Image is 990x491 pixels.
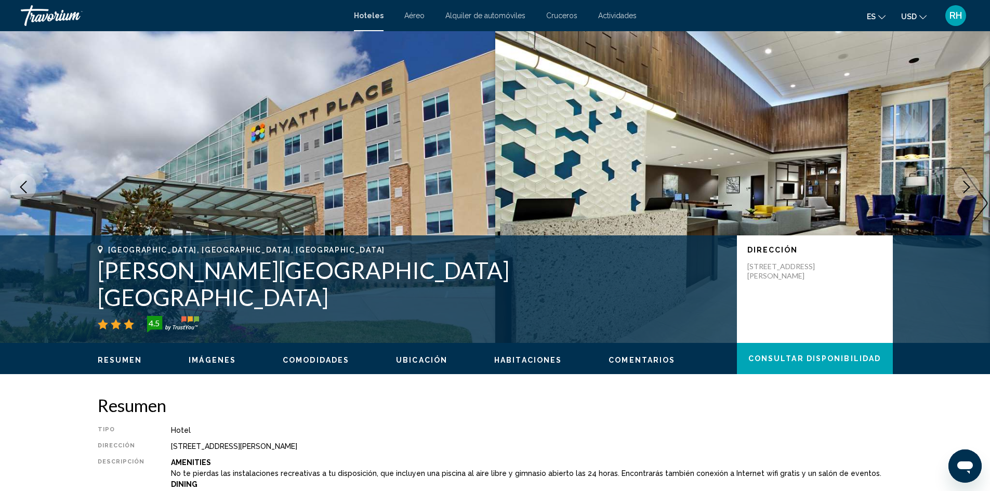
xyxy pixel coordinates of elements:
a: Actividades [598,11,637,20]
b: Amenities [171,458,211,467]
h1: [PERSON_NAME][GEOGRAPHIC_DATA] [GEOGRAPHIC_DATA] [98,257,727,311]
div: 4.5 [144,317,165,329]
a: Cruceros [546,11,577,20]
a: Aéreo [404,11,425,20]
button: Consultar disponibilidad [737,343,893,374]
button: Next image [954,174,980,200]
span: RH [949,10,962,21]
span: Habitaciones [494,356,562,364]
div: [STREET_ADDRESS][PERSON_NAME] [171,442,893,450]
span: Consultar disponibilidad [748,355,881,363]
p: No te pierdas las instalaciones recreativas a tu disposición, que incluyen una piscina al aire li... [171,469,893,477]
button: Imágenes [189,355,236,365]
button: Comodidades [283,355,349,365]
span: Comodidades [283,356,349,364]
button: User Menu [942,5,969,26]
span: [GEOGRAPHIC_DATA], [GEOGRAPHIC_DATA], [GEOGRAPHIC_DATA] [108,246,385,254]
button: Ubicación [396,355,447,365]
span: Imágenes [189,356,236,364]
div: Dirección [98,442,145,450]
span: es [867,12,876,21]
b: Dining [171,480,197,488]
span: Resumen [98,356,142,364]
span: Ubicación [396,356,447,364]
div: Tipo [98,426,145,434]
a: Alquiler de automóviles [445,11,525,20]
button: Habitaciones [494,355,562,365]
img: trustyou-badge-hor.svg [147,316,199,333]
iframe: Button to launch messaging window [948,449,982,483]
button: Previous image [10,174,36,200]
span: USD [901,12,917,21]
a: Travorium [21,5,344,26]
h2: Resumen [98,395,893,416]
a: Hoteles [354,11,384,20]
p: Dirección [747,246,882,254]
button: Comentarios [609,355,675,365]
div: Hotel [171,426,893,434]
p: [STREET_ADDRESS][PERSON_NAME] [747,262,830,281]
button: Change currency [901,9,927,24]
button: Resumen [98,355,142,365]
span: Comentarios [609,356,675,364]
button: Change language [867,9,886,24]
